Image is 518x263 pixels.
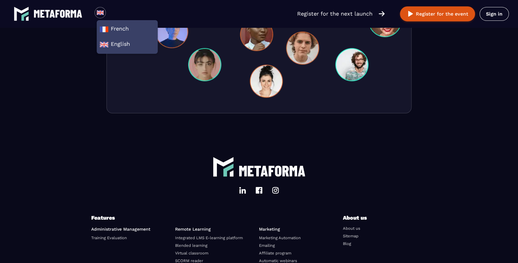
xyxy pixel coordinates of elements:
[255,187,263,194] img: facebook
[106,7,121,20] div: Search for option
[343,241,351,246] a: Blog
[14,6,29,21] img: logo
[91,214,343,222] p: Features
[259,258,297,263] a: Automatic webinars
[400,6,475,21] button: Register for the event
[175,236,243,240] a: Integrated LMS E-learning platform
[379,10,385,17] img: arrow-right
[259,236,301,240] a: Marketing Automation
[99,40,109,49] img: en
[259,227,338,232] p: Marketing
[91,227,171,232] p: Administrative Management
[175,227,254,232] p: Remote Learning
[175,251,208,255] a: Virtual classroom
[239,187,246,194] img: linkedin
[343,234,358,238] a: Sitemap
[343,214,380,222] p: About us
[272,187,279,194] img: instagram
[96,9,104,16] img: en
[111,10,116,17] input: Search for option
[175,258,203,263] a: SCORM reader
[480,7,509,21] a: Sign in
[34,10,82,18] img: logo
[213,156,234,177] img: logo
[99,25,155,34] span: French
[239,166,306,177] img: logo
[297,9,372,18] p: Register for the next launch
[99,25,109,34] img: fr
[259,243,275,248] a: Emailing
[407,10,414,18] img: play
[175,243,207,248] a: Blended learning
[91,236,127,240] a: Training Evaluation
[99,40,155,49] span: English
[259,251,291,255] a: Affiliate program
[343,226,360,231] a: About us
